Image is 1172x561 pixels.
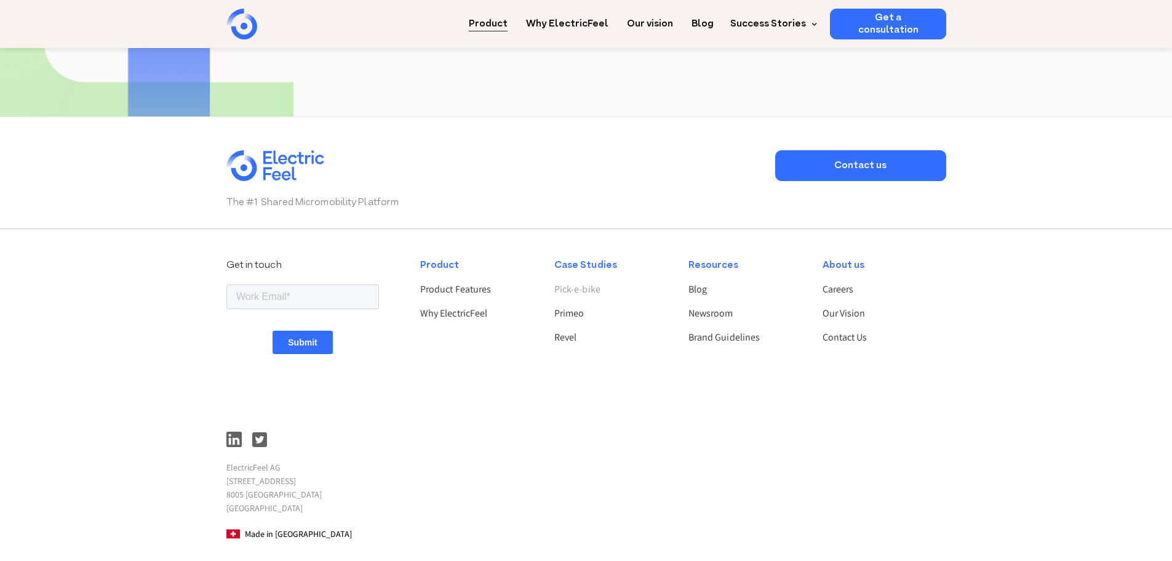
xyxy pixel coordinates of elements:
[823,330,936,345] a: Contact Us
[692,9,714,31] a: Blog
[823,306,936,321] a: Our Vision
[226,282,379,418] iframe: Form 1
[775,150,946,181] a: Contact us
[420,282,533,297] a: Product Features
[226,461,379,515] p: ElectricFeel AG [STREET_ADDRESS] 8005 [GEOGRAPHIC_DATA] [GEOGRAPHIC_DATA]
[823,282,936,297] a: Careers
[627,9,673,31] a: Our vision
[688,258,802,273] div: Resources
[226,527,379,541] p: Made in [GEOGRAPHIC_DATA]
[226,258,379,273] div: Get in touch
[730,17,806,31] div: Success Stories
[554,330,668,345] a: Revel
[688,306,802,321] a: Newsroom
[1091,480,1155,544] iframe: Chatbot
[823,258,936,273] div: About us
[723,9,821,39] div: Success Stories
[226,195,763,210] p: The #1 Shared Micromobility Platform
[554,258,668,273] div: Case Studies
[688,330,802,345] a: Brand Guidelines
[526,9,608,31] a: Why ElectricFeel
[554,306,668,321] a: Primeo
[420,258,533,273] div: Product
[226,9,325,39] a: home
[554,282,668,297] a: Pick-e-bike
[830,9,946,39] a: Get a consultation
[420,306,533,321] a: Why ElectricFeel
[688,282,802,297] a: Blog
[469,9,508,31] a: Product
